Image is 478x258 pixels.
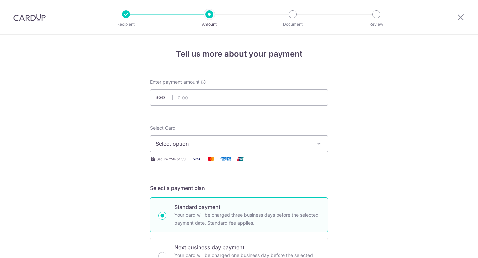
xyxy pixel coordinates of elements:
[190,155,203,163] img: Visa
[155,94,173,101] span: SGD
[150,135,328,152] button: Select option
[185,21,234,28] p: Amount
[13,13,46,21] img: CardUp
[234,155,247,163] img: Union Pay
[157,156,187,161] span: Secure 256-bit SSL
[352,21,401,28] p: Review
[174,243,320,251] p: Next business day payment
[150,125,176,131] span: translation missing: en.payables.payment_networks.credit_card.summary.labels.select_card
[174,203,320,211] p: Standard payment
[150,79,199,85] span: Enter payment amount
[156,140,310,148] span: Select option
[150,184,328,192] h5: Select a payment plan
[435,238,471,255] iframe: Opens a widget where you can find more information
[174,211,320,227] p: Your card will be charged three business days before the selected payment date. Standard fee appl...
[204,155,218,163] img: Mastercard
[102,21,151,28] p: Recipient
[219,155,232,163] img: American Express
[150,89,328,106] input: 0.00
[268,21,317,28] p: Document
[150,48,328,60] h4: Tell us more about your payment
